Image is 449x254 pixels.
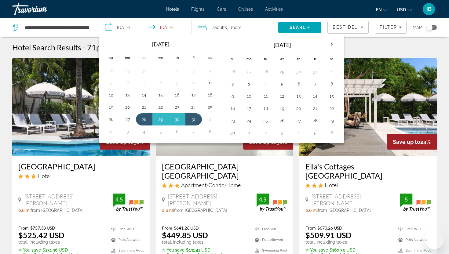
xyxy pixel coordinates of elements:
[123,91,133,99] button: Day 13
[24,23,89,32] input: Search hotel destination
[310,80,320,88] button: Day 7
[189,91,199,99] button: Day 17
[228,80,238,88] button: Day 2
[166,7,179,12] a: Hotels
[305,230,352,240] ins: $509.91 USD
[294,80,304,88] button: Day 6
[99,18,192,37] button: Select check in and out date
[191,7,205,12] span: Flights
[172,115,182,124] button: Day 30
[261,67,271,76] button: Day 28
[106,78,116,87] button: Day 5
[277,80,287,88] button: Day 5
[310,116,320,125] button: Day 28
[31,208,84,213] span: from [GEOGRAPHIC_DATA]
[327,80,337,88] button: Day 8
[18,248,78,252] p: $231.96 USD
[123,78,133,87] button: Day 6
[172,91,182,99] button: Day 16
[123,103,133,111] button: Day 20
[96,43,181,52] span: places to spend your time
[294,129,304,137] button: Day 4
[205,103,215,111] button: Day 25
[156,66,166,75] button: Day 1
[106,127,116,136] button: Day 2
[172,78,182,87] button: Day 9
[162,248,222,252] p: $191.41 USD
[139,127,149,136] button: Day 4
[294,104,304,113] button: Day 20
[30,225,55,230] del: $757.38 USD
[205,91,215,99] button: Day 18
[244,80,254,88] button: Day 3
[265,7,283,12] a: Activities
[162,208,174,213] span: 0.6 mi
[376,5,388,14] button: Change language
[312,193,400,206] span: [STREET_ADDRESS][PERSON_NAME]
[12,43,81,52] h1: Hotel Search Results
[397,7,406,12] span: USD
[244,129,254,137] button: Day 1
[257,194,287,212] img: TrustYou guest rating badge
[224,38,340,139] table: Right calendar grid
[18,172,144,179] div: 3 star Hotel
[139,78,149,87] button: Day 7
[238,7,253,12] a: Cruises
[18,240,78,245] p: total, including taxes
[139,103,149,111] button: Day 21
[397,5,412,14] button: Change currency
[305,208,318,213] span: 0.6 mi
[189,115,199,124] button: Day 31
[38,172,51,179] span: Hotel
[205,66,215,75] button: Day 4
[12,58,150,156] img: Lighthouse Hotel Key West Historic Inns
[192,18,278,37] button: Travelers: 2 adults, 0 children
[189,78,199,87] button: Day 10
[189,127,199,136] button: Day 7
[400,194,431,212] img: TrustYou guest rating badge
[277,92,287,100] button: Day 12
[252,236,287,244] li: Pets Allowed
[327,92,337,100] button: Day 15
[189,103,199,111] button: Day 24
[277,67,287,76] button: Day 29
[162,225,172,230] span: From
[294,92,304,100] button: Day 13
[290,25,310,30] span: Search
[228,92,238,100] button: Day 9
[217,7,226,12] span: Cars
[18,162,144,171] a: [GEOGRAPHIC_DATA]
[310,67,320,76] button: Day 31
[174,208,227,213] span: from [GEOGRAPHIC_DATA]
[106,103,116,111] button: Day 19
[305,182,431,188] div: 3 star Hotel
[228,67,238,76] button: Day 26
[310,92,320,100] button: Day 14
[318,208,371,213] span: from [GEOGRAPHIC_DATA]
[375,21,407,34] button: Filters
[294,67,304,76] button: Day 30
[212,23,227,32] span: 2
[294,116,304,125] button: Day 27
[123,127,133,136] button: Day 3
[162,162,287,180] h3: [GEOGRAPHIC_DATA] [GEOGRAPHIC_DATA]
[257,196,269,203] div: 4.5
[277,116,287,125] button: Day 26
[18,230,64,240] ins: $525.42 USD
[103,38,218,138] table: Left calendar grid
[244,116,254,125] button: Day 24
[139,91,149,99] button: Day 14
[299,58,437,156] a: Ella's Cottages Key West Historic Inns
[168,193,257,206] span: [STREET_ADDRESS][PERSON_NAME]
[278,22,322,33] button: Search
[261,104,271,113] button: Day 18
[123,115,133,124] button: Day 27
[156,127,166,136] button: Day 5
[108,225,144,233] li: Free WiFi
[24,193,113,206] span: [STREET_ADDRESS][PERSON_NAME]
[244,104,254,113] button: Day 17
[113,196,125,203] div: 4.5
[172,103,182,111] button: Day 23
